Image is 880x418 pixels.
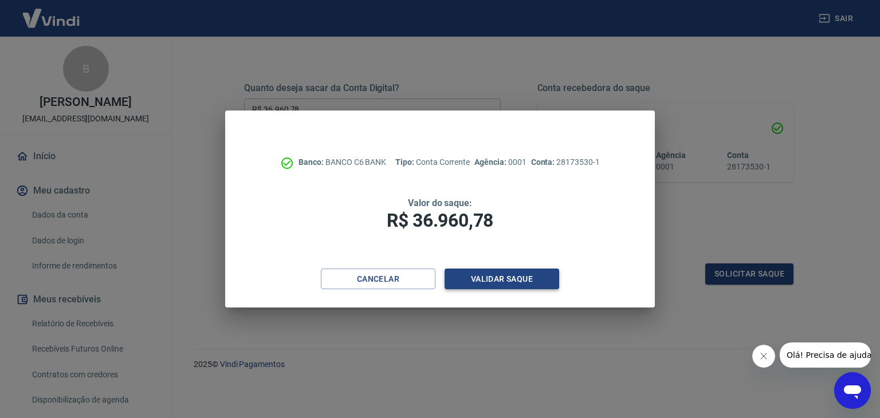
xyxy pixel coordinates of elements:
[531,157,557,167] span: Conta:
[298,156,386,168] p: BANCO C6 BANK
[780,342,871,368] iframe: Mensagem da empresa
[474,156,526,168] p: 0001
[395,157,416,167] span: Tipo:
[387,210,493,231] span: R$ 36.960,78
[395,156,470,168] p: Conta Corrente
[7,8,96,17] span: Olá! Precisa de ajuda?
[408,198,472,208] span: Valor do saque:
[474,157,508,167] span: Agência:
[531,156,600,168] p: 28173530-1
[298,157,325,167] span: Banco:
[321,269,435,290] button: Cancelar
[752,345,775,368] iframe: Fechar mensagem
[834,372,871,409] iframe: Botão para abrir a janela de mensagens
[445,269,559,290] button: Validar saque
